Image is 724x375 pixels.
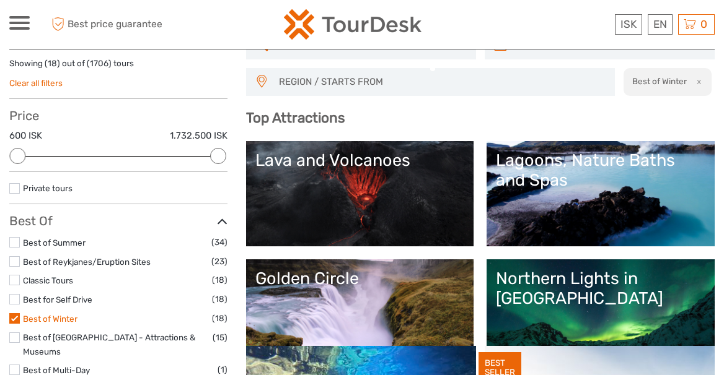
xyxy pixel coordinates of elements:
a: Best of Winter [23,314,77,324]
h2: Best of Winter [632,76,687,86]
a: Golden Circle [255,269,465,355]
span: (23) [211,254,227,269]
span: Best price guarantee [48,14,186,35]
span: 0 [699,18,709,30]
label: 18 [48,58,57,69]
h3: Best Of [9,213,227,228]
div: Golden Circle [255,269,465,288]
span: ISK [620,18,637,30]
button: REGION / STARTS FROM [273,72,609,92]
a: Best of [GEOGRAPHIC_DATA] - Attractions & Museums [23,332,195,356]
a: Best of Multi-Day [23,365,90,375]
a: Best of Reykjanes/Eruption Sites [23,257,151,267]
a: Best of Summer [23,238,86,248]
a: Clear all filters [9,78,63,88]
span: (34) [211,235,227,249]
label: 1706 [90,58,108,69]
span: (18) [212,273,227,287]
label: 1.732.500 ISK [170,129,227,142]
div: Lagoons, Nature Baths and Spas [496,150,705,191]
div: EN [648,14,673,35]
a: Classic Tours [23,275,73,285]
label: 600 ISK [9,129,42,142]
b: Top Attractions [246,110,345,126]
button: Open LiveChat chat widget [143,19,157,34]
button: x [689,75,705,88]
a: Northern Lights in [GEOGRAPHIC_DATA] [496,269,705,355]
a: Lava and Volcanoes [255,150,465,237]
p: We're away right now. Please check back later! [17,22,140,32]
a: Private tours [23,183,73,193]
div: Showing ( ) out of ( ) tours [9,58,227,77]
img: 120-15d4194f-c635-41b9-a512-a3cb382bfb57_logo_small.png [284,9,422,40]
div: Northern Lights in [GEOGRAPHIC_DATA] [496,269,705,309]
a: Best for Self Drive [23,295,92,304]
div: Lava and Volcanoes [255,150,465,170]
h3: Price [9,108,227,123]
a: Lagoons, Nature Baths and Spas [496,150,705,237]
span: (18) [212,292,227,306]
span: (15) [213,330,227,345]
span: (18) [212,311,227,325]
